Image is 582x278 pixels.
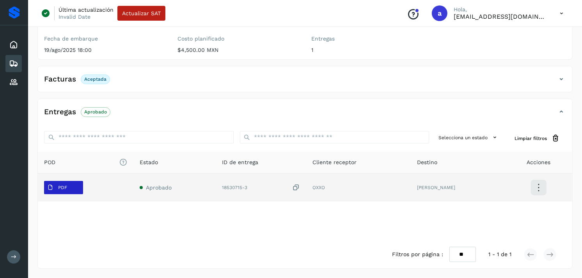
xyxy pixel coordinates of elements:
[84,109,107,115] p: Aprobado
[488,250,511,259] span: 1 - 1 de 1
[44,47,165,53] p: 19/ago/2025 18:00
[222,158,258,166] span: ID de entrega
[59,13,90,20] p: Invalid Date
[5,55,22,72] div: Embarques
[515,135,547,142] span: Limpiar filtros
[178,35,299,42] label: Costo planificado
[140,158,158,166] span: Estado
[44,35,165,42] label: Fecha de embarque
[312,158,357,166] span: Cliente receptor
[306,174,411,202] td: OXXO
[5,36,22,53] div: Inicio
[527,158,550,166] span: Acciones
[58,185,67,190] p: PDF
[311,47,433,53] p: 1
[38,105,572,125] div: EntregasAprobado
[146,184,172,191] span: Aprobado
[5,74,22,91] div: Proveedores
[117,6,165,21] button: Actualizar SAT
[411,174,505,202] td: [PERSON_NAME]
[59,6,114,13] p: Última actualización
[454,13,547,20] p: alejperez@niagarawater.com
[44,108,76,117] h4: Entregas
[122,11,161,16] span: Actualizar SAT
[392,250,443,259] span: Filtros por página :
[417,158,438,166] span: Destino
[44,181,83,194] button: PDF
[222,184,300,192] div: 18530715-3
[454,6,547,13] p: Hola,
[84,76,106,82] p: Aceptada
[44,158,127,166] span: POD
[38,73,572,92] div: FacturasAceptada
[44,75,76,84] h4: Facturas
[508,131,566,145] button: Limpiar filtros
[435,131,502,144] button: Selecciona un estado
[178,47,299,53] p: $4,500.00 MXN
[311,35,433,42] label: Entregas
